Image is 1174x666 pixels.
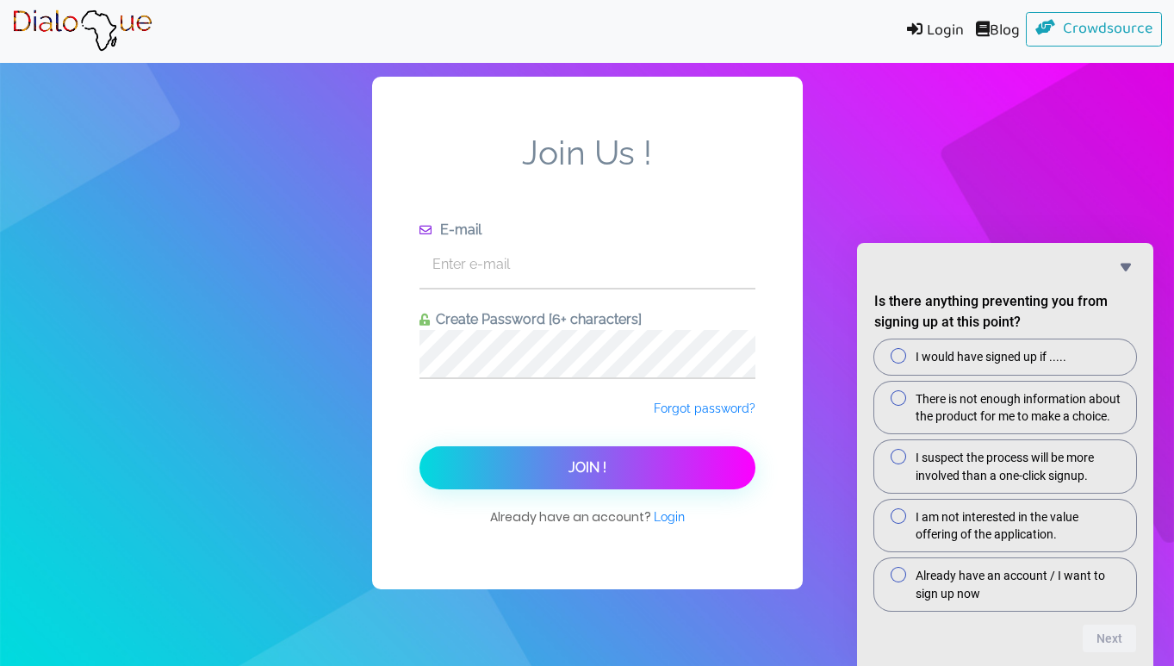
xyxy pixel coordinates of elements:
span: Join ! [568,459,606,476]
span: I suspect the process will be more involved than a one-click signup. [916,449,1122,484]
a: Crowdsource [1026,12,1163,47]
div: Is there anything preventing you from signing up at this point? [874,257,1136,652]
a: Login [894,12,970,51]
button: Hide survey [1115,257,1136,277]
h2: Is there anything preventing you from signing up at this point? [874,291,1136,333]
span: I would have signed up if ..... [916,348,1066,365]
a: Login [654,508,685,526]
span: Already have an account / I want to sign up now [916,567,1122,602]
button: Join ! [419,446,755,489]
div: Is there anything preventing you from signing up at this point? [874,339,1136,611]
span: Join Us ! [419,133,755,220]
span: Create Password [6+ characters] [430,311,642,327]
span: Forgot password? [654,401,755,415]
a: Blog [970,12,1026,51]
button: Next question [1083,625,1136,652]
input: Enter e-mail [419,240,755,288]
a: Forgot password? [654,400,755,417]
span: There is not enough information about the product for me to make a choice. [916,390,1122,426]
img: Brand [12,9,152,53]
span: I am not interested in the value offering of the application. [916,508,1122,544]
span: E-mail [434,221,481,238]
span: Login [654,510,685,524]
span: Already have an account? [490,507,685,543]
